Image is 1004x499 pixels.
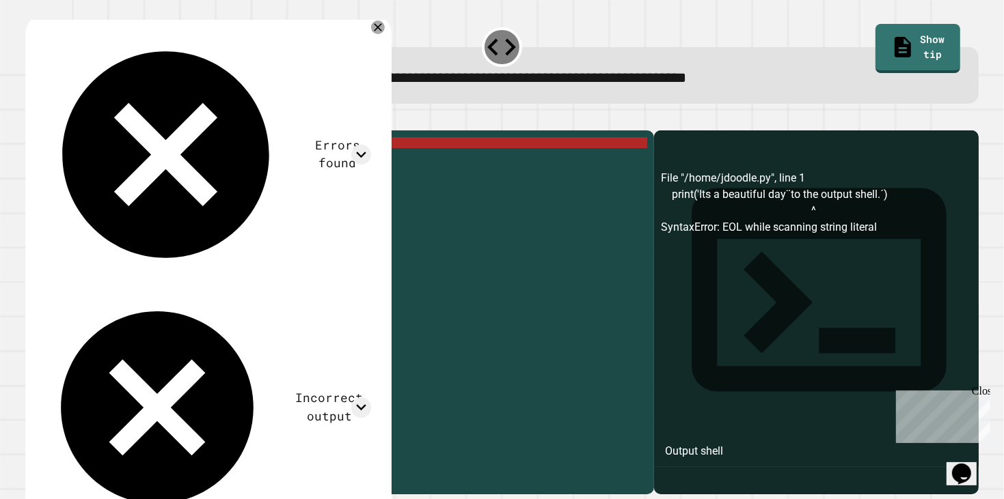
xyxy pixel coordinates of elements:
div: File "/home/jdoodle.py", line 1 print('Its a beautiful day¨to the output shell.´) ^ SyntaxError: ... [661,170,972,494]
iframe: chat widget [891,385,990,443]
div: Incorrect output [287,389,372,425]
div: Errors found [303,137,371,173]
div: Chat with us now!Close [5,5,94,87]
a: Show tip [876,24,960,73]
iframe: chat widget [947,444,990,485]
